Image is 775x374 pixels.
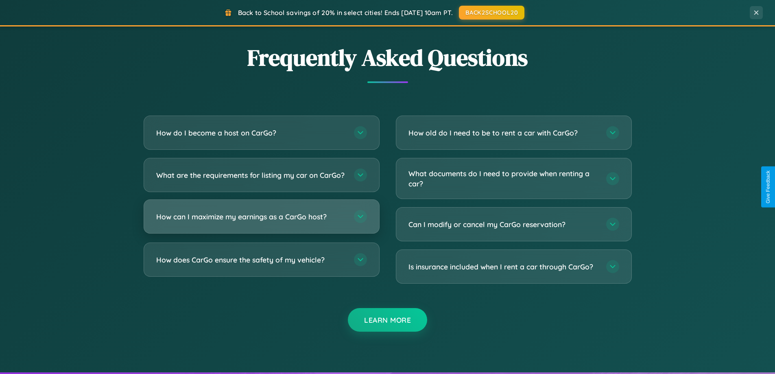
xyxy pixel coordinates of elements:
h3: How does CarGo ensure the safety of my vehicle? [156,255,346,265]
button: Learn More [348,308,427,332]
span: Back to School savings of 20% in select cities! Ends [DATE] 10am PT. [238,9,453,17]
h3: Can I modify or cancel my CarGo reservation? [408,219,598,230]
h3: How old do I need to be to rent a car with CarGo? [408,128,598,138]
h3: How do I become a host on CarGo? [156,128,346,138]
button: BACK2SCHOOL20 [459,6,524,20]
h3: What are the requirements for listing my car on CarGo? [156,170,346,180]
h3: What documents do I need to provide when renting a car? [408,168,598,188]
h3: How can I maximize my earnings as a CarGo host? [156,212,346,222]
div: Give Feedback [765,171,771,203]
h2: Frequently Asked Questions [144,42,632,73]
h3: Is insurance included when I rent a car through CarGo? [408,262,598,272]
